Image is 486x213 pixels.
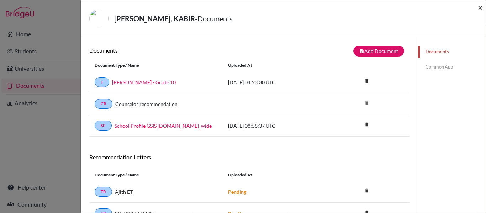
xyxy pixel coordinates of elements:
[361,97,372,108] i: delete
[418,61,486,73] a: Common App
[361,76,372,86] i: delete
[418,46,486,58] a: Documents
[114,14,195,23] strong: [PERSON_NAME], KABIR
[89,62,223,69] div: Document Type / Name
[361,77,372,86] a: delete
[89,47,249,54] h6: Documents
[361,185,372,196] i: delete
[115,100,178,108] a: Counselor recommendation
[359,49,364,54] i: note_add
[361,119,372,130] i: delete
[95,77,109,87] a: T
[361,120,372,130] a: delete
[478,3,483,12] button: Close
[115,188,133,196] span: Ajith ET
[223,122,329,129] div: [DATE] 08:58:37 UTC
[478,2,483,12] span: ×
[223,62,329,69] div: Uploaded at
[89,154,410,160] h6: Recommendation Letters
[195,14,233,23] span: - Documents
[228,189,246,195] strong: Pending
[95,99,112,109] a: CR
[361,186,372,196] a: delete
[223,79,329,86] div: [DATE] 04:23:30 UTC
[95,121,112,131] a: SP
[89,172,223,178] div: Document Type / Name
[115,122,212,129] a: School Profile GSIS [DOMAIN_NAME]_wide
[353,46,404,57] button: note_addAdd Document
[95,187,112,197] a: TR
[112,79,176,86] a: [PERSON_NAME] - Grade 10
[223,172,329,178] div: Uploaded at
